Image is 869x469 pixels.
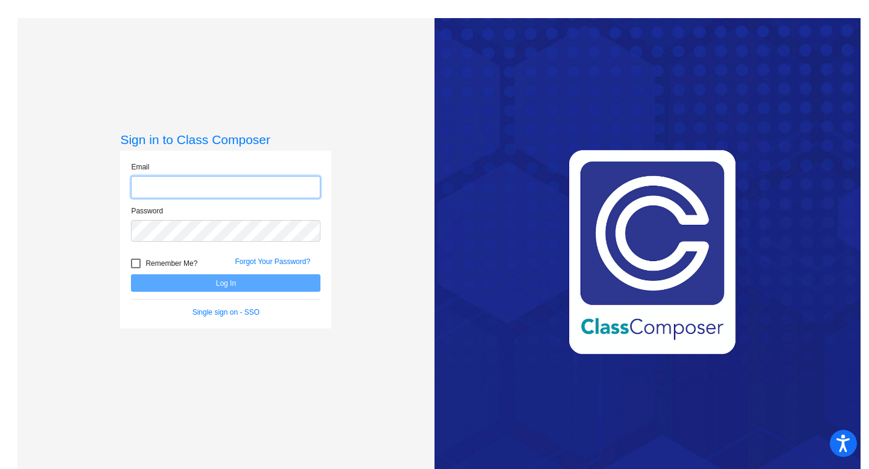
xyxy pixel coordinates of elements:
label: Password [131,206,163,216]
button: Log In [131,274,320,292]
a: Forgot Your Password? [235,257,310,266]
h3: Sign in to Class Composer [120,132,331,147]
span: Remember Me? [145,256,197,271]
label: Email [131,162,149,172]
a: Single sign on - SSO [193,308,259,316]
